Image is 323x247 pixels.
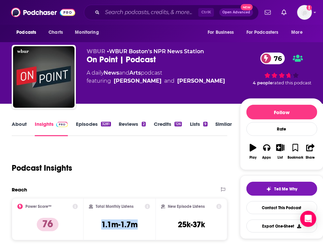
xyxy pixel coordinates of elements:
[222,11,250,14] span: Open Advanced
[70,26,107,39] button: open menu
[203,26,242,39] button: open menu
[168,204,205,209] h2: New Episode Listens
[12,163,72,173] h1: Podcast Insights
[266,186,272,192] img: tell me why sparkle
[274,186,297,192] span: Tell Me Why
[12,121,27,136] a: About
[114,77,161,85] div: [PERSON_NAME]
[246,105,317,119] button: Follow
[203,122,207,127] div: 9
[219,8,253,16] button: Open AdvancedNew
[253,80,273,85] span: 4 people
[279,7,289,18] a: Show notifications dropdown
[101,220,138,230] h3: 1.1m-1.7m
[246,201,317,214] a: Contact This Podcast
[75,28,99,37] span: Monitoring
[208,28,234,37] span: For Business
[273,80,312,85] span: rated this podcast
[190,121,207,136] a: Lists9
[241,4,253,10] span: New
[178,220,205,230] h3: 25k-37k
[177,77,225,85] div: [PERSON_NAME]
[25,204,51,209] h2: Power Score™
[242,26,288,39] button: open menu
[175,122,182,127] div: 126
[297,5,312,20] span: Logged in as putnampublicity
[87,69,225,85] div: A daily podcast
[12,26,45,39] button: open menu
[119,121,146,136] a: Reviews2
[37,218,59,231] p: 76
[307,5,312,10] svg: Add a profile image
[129,70,141,76] a: Arts
[306,156,315,160] div: Share
[300,211,316,227] div: Open Intercom Messenger
[246,140,260,164] button: Play
[87,77,225,85] span: featuring
[142,122,146,127] div: 2
[246,182,317,196] button: tell me why sparkleTell Me Why
[87,48,105,55] span: WBUR
[198,8,214,17] span: Ctrl K
[260,53,285,64] a: 76
[164,77,175,85] span: and
[216,121,232,136] a: Similar
[35,121,68,136] a: InsightsPodchaser Pro
[48,28,63,37] span: Charts
[102,7,198,18] input: Search podcasts, credits, & more...
[119,70,129,76] span: and
[154,121,182,136] a: Credits126
[12,186,27,193] h2: Reach
[44,26,67,39] a: Charts
[107,48,204,55] span: •
[260,140,274,164] button: Apps
[288,156,303,160] div: Bookmark
[262,7,274,18] a: Show notifications dropdown
[267,53,285,64] span: 76
[96,204,133,209] h2: Total Monthly Listens
[101,122,111,127] div: 3281
[104,70,119,76] a: News
[84,5,259,20] div: Search podcasts, credits, & more...
[297,5,312,20] button: Show profile menu
[109,48,204,55] a: WBUR Boston's NPR News Station
[246,28,279,37] span: For Podcasters
[250,156,257,160] div: Play
[13,46,75,108] img: On Point | Podcast
[287,26,311,39] button: open menu
[246,220,317,233] button: Export One-Sheet
[287,140,304,164] button: Bookmark
[274,140,287,164] button: List
[262,156,271,160] div: Apps
[304,140,317,164] button: Share
[56,122,68,127] img: Podchaser Pro
[11,6,75,19] img: Podchaser - Follow, Share and Rate Podcasts
[297,5,312,20] img: User Profile
[16,28,36,37] span: Podcasts
[76,121,111,136] a: Episodes3281
[246,122,317,136] div: Rate
[292,28,303,37] span: More
[278,156,283,160] div: List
